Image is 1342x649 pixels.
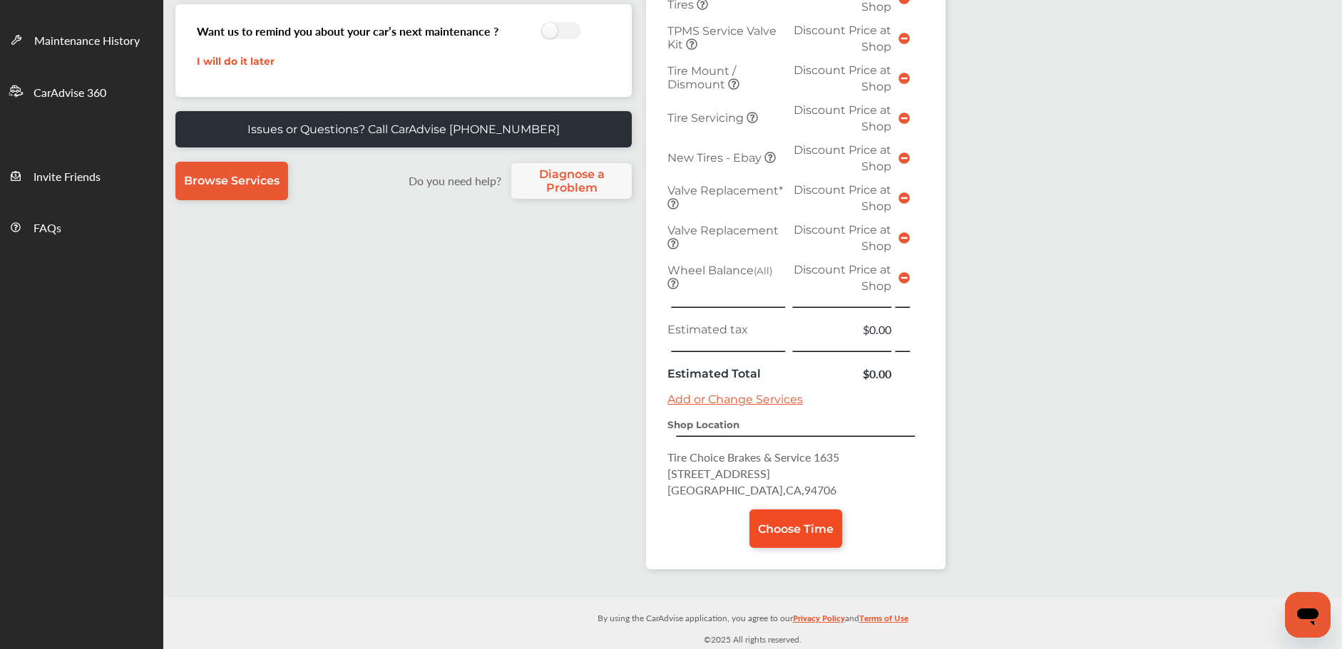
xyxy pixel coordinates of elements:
strong: Shop Location [667,419,739,430]
a: Choose Time [749,509,842,548]
small: (All) [754,265,772,276]
a: Diagnose a Problem [511,163,632,199]
span: Maintenance History [34,32,140,51]
a: Terms of Use [859,610,908,632]
td: $0.00 [789,362,895,385]
span: Discount Price at Shop [794,143,891,173]
span: Discount Price at Shop [794,103,891,133]
span: New Tires - Ebay [667,151,764,165]
p: By using the CarAdvise application, you agree to our and [163,610,1342,625]
span: FAQs [34,219,61,238]
span: Invite Friends [34,168,101,187]
td: $0.00 [789,318,895,341]
span: Browse Services [184,174,280,187]
iframe: Button to launch messaging window [1285,592,1331,638]
a: Privacy Policy [793,610,845,632]
span: TPMS Service Valve Kit [667,24,777,51]
a: Maintenance History [1,14,163,65]
span: Discount Price at Shop [794,183,891,213]
a: Browse Services [175,162,288,200]
td: Estimated tax [664,318,789,341]
span: Wheel Balance [667,264,772,277]
label: Do you need help? [401,172,508,189]
span: Discount Price at Shop [794,63,891,93]
span: Valve Replacement* [667,184,783,197]
p: Issues or Questions? Call CarAdvise [PHONE_NUMBER] [247,123,560,136]
span: Discount Price at Shop [794,263,891,293]
a: I will do it later [197,55,275,68]
span: Tire Mount / Dismount [667,64,736,91]
span: [STREET_ADDRESS] [667,465,770,482]
a: Add or Change Services [667,393,803,406]
div: © 2025 All rights reserved. [163,598,1342,649]
span: Tire Servicing [667,111,747,125]
span: Discount Price at Shop [794,223,891,253]
span: Diagnose a Problem [518,167,625,194]
td: Estimated Total [664,362,789,385]
span: Tire Choice Brakes & Service 1635 [667,449,839,465]
a: Issues or Questions? Call CarAdvise [PHONE_NUMBER] [175,111,632,147]
span: Choose Time [758,522,834,536]
span: Valve Replacement [667,224,779,237]
span: Discount Price at Shop [794,24,891,53]
span: [GEOGRAPHIC_DATA] , CA , 94706 [667,482,836,498]
span: CarAdvise 360 [34,84,106,103]
h3: Want us to remind you about your car’s next maintenance ? [197,23,498,39]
